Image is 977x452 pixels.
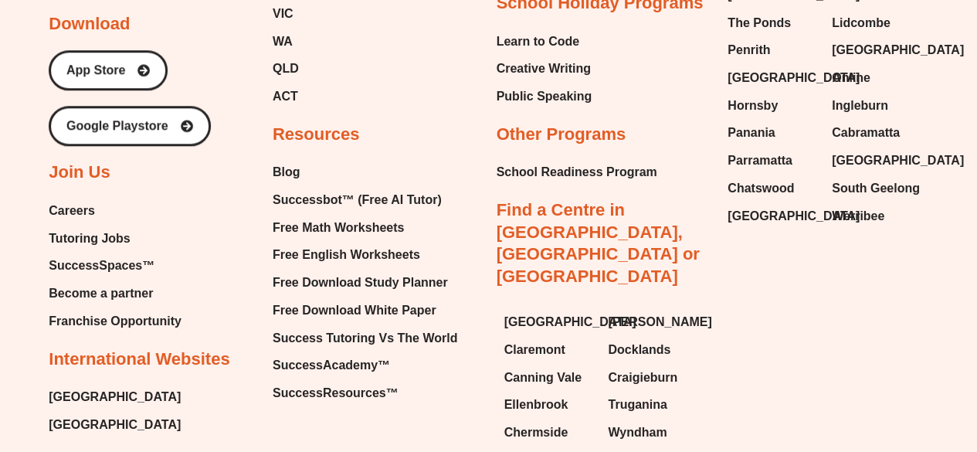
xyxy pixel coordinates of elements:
a: Learn to Code [497,30,592,53]
span: The Ponds [728,12,791,35]
a: Successbot™ (Free AI Tutor) [273,189,457,212]
a: Werribee [832,205,921,228]
a: [GEOGRAPHIC_DATA] [49,413,181,437]
a: Free Download Study Planner [273,271,457,294]
h2: Other Programs [497,124,626,146]
h2: International Websites [49,348,229,371]
a: Free Math Worksheets [273,216,457,240]
span: Online [832,66,870,90]
span: Ingleburn [832,94,888,117]
span: Free Download White Paper [273,299,436,322]
a: Blog [273,161,457,184]
span: [GEOGRAPHIC_DATA] [832,149,964,172]
a: Free English Worksheets [273,243,457,267]
span: App Store [66,64,125,76]
a: [GEOGRAPHIC_DATA] [504,311,593,334]
a: Careers [49,199,181,223]
span: Free Download Study Planner [273,271,448,294]
a: Truganina [608,393,697,416]
a: Lidcombe [832,12,921,35]
a: SuccessSpaces™ [49,254,181,277]
span: Chatswood [728,177,794,200]
a: Penrith [728,39,816,62]
span: ACT [273,85,298,108]
span: Successbot™ (Free AI Tutor) [273,189,442,212]
span: SuccessAcademy™ [273,354,390,377]
a: Creative Writing [497,57,592,80]
span: Truganina [608,393,667,416]
span: Franchise Opportunity [49,310,181,333]
a: App Store [49,50,168,90]
a: Cabramatta [832,121,921,144]
a: QLD [273,57,405,80]
a: Find a Centre in [GEOGRAPHIC_DATA], [GEOGRAPHIC_DATA] or [GEOGRAPHIC_DATA] [497,200,700,286]
a: VIC [273,2,405,25]
span: Blog [273,161,300,184]
h2: Join Us [49,161,110,184]
span: [PERSON_NAME] [608,311,711,334]
a: Parramatta [728,149,816,172]
a: Online [832,66,921,90]
span: Tutoring Jobs [49,227,130,250]
a: Wyndham [608,421,697,444]
a: Tutoring Jobs [49,227,181,250]
a: Claremont [504,338,593,362]
h2: Download [49,13,130,36]
a: Success Tutoring Vs The World [273,327,457,350]
span: Canning Vale [504,366,582,389]
a: [GEOGRAPHIC_DATA] [728,66,816,90]
span: Parramatta [728,149,792,172]
span: [GEOGRAPHIC_DATA] [504,311,636,334]
span: [GEOGRAPHIC_DATA] [728,205,860,228]
span: Wyndham [608,421,667,444]
a: Become a partner [49,282,181,305]
span: South Geelong [832,177,920,200]
a: Chatswood [728,177,816,200]
a: WA [273,30,405,53]
a: Panania [728,121,816,144]
a: Docklands [608,338,697,362]
span: Cabramatta [832,121,900,144]
span: Claremont [504,338,565,362]
span: Lidcombe [832,12,890,35]
a: Chermside [504,421,593,444]
span: Docklands [608,338,670,362]
span: Creative Writing [497,57,591,80]
a: Free Download White Paper [273,299,457,322]
span: Free English Worksheets [273,243,420,267]
span: Penrith [728,39,770,62]
a: [GEOGRAPHIC_DATA] [49,386,181,409]
a: Hornsby [728,94,816,117]
a: [GEOGRAPHIC_DATA] [832,39,921,62]
a: Ellenbrook [504,393,593,416]
span: Become a partner [49,282,153,305]
a: Ingleburn [832,94,921,117]
span: Chermside [504,421,568,444]
a: SuccessResources™ [273,382,457,405]
a: South Geelong [832,177,921,200]
span: Werribee [832,205,884,228]
span: Panania [728,121,775,144]
span: [GEOGRAPHIC_DATA] [728,66,860,90]
span: Careers [49,199,95,223]
span: Craigieburn [608,366,677,389]
span: QLD [273,57,299,80]
a: Public Speaking [497,85,592,108]
span: Google Playstore [66,120,168,132]
h2: Resources [273,124,360,146]
span: [GEOGRAPHIC_DATA] [832,39,964,62]
span: WA [273,30,293,53]
span: Ellenbrook [504,393,568,416]
a: Canning Vale [504,366,593,389]
span: Learn to Code [497,30,580,53]
span: SuccessSpaces™ [49,254,154,277]
a: ACT [273,85,405,108]
a: School Readiness Program [497,161,657,184]
iframe: Chat Widget [900,378,977,452]
span: VIC [273,2,293,25]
